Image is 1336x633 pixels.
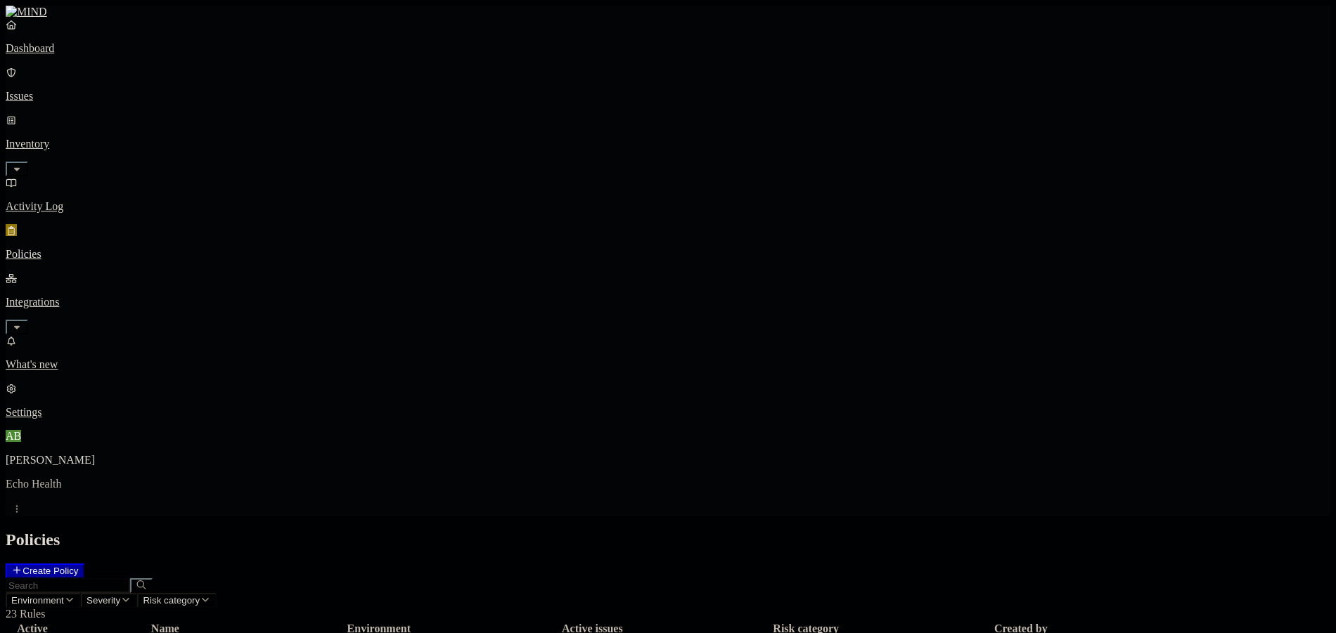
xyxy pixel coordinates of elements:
a: Settings [6,382,1330,419]
img: MIND [6,6,47,18]
button: Create Policy [6,563,84,578]
p: Activity Log [6,200,1330,213]
span: Severity [86,595,120,606]
p: Inventory [6,138,1330,150]
p: Policies [6,248,1330,261]
p: [PERSON_NAME] [6,454,1330,466]
p: What's new [6,358,1330,371]
a: Policies [6,224,1330,261]
a: Integrations [6,272,1330,332]
a: Dashboard [6,18,1330,55]
a: Activity Log [6,176,1330,213]
a: Issues [6,66,1330,103]
p: Settings [6,406,1330,419]
span: Environment [11,595,64,606]
span: AB [6,430,21,442]
input: Search [6,578,130,593]
a: MIND [6,6,1330,18]
p: Echo Health [6,478,1330,490]
p: Issues [6,90,1330,103]
span: Risk category [143,595,200,606]
p: Dashboard [6,42,1330,55]
span: 23 Rules [6,608,45,620]
a: Inventory [6,114,1330,174]
h2: Policies [6,530,1330,549]
p: Integrations [6,296,1330,308]
a: What's new [6,334,1330,371]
